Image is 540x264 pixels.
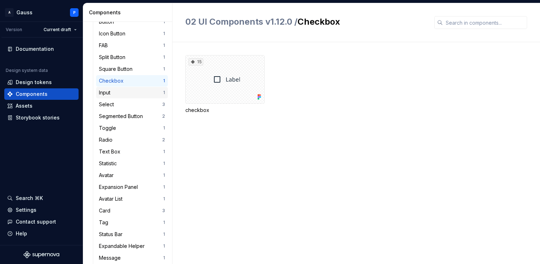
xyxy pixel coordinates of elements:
[96,63,168,75] a: Square Button1
[443,16,527,29] input: Search in components...
[163,19,165,25] div: 1
[96,252,168,264] a: Message1
[73,10,76,15] div: P
[96,16,168,28] a: Button1
[16,102,32,109] div: Assets
[99,30,128,37] div: Icon Button
[4,88,79,100] a: Components
[96,158,168,169] a: Statistic1
[96,229,168,240] a: Status Bar1
[16,230,27,237] div: Help
[99,42,111,49] div: FAB
[96,28,168,39] a: Icon Button1
[99,101,117,108] div: Select
[162,208,165,214] div: 3
[163,31,165,36] div: 1
[185,55,265,114] div: 15checkbox
[99,172,116,179] div: Avatar
[163,255,165,261] div: 1
[99,18,117,25] div: Button
[163,43,165,48] div: 1
[6,68,48,73] div: Design system data
[24,251,59,258] svg: Supernova Logo
[96,122,168,134] a: Toggle1
[99,160,120,167] div: Statistic
[1,5,81,20] button: AGaussP
[162,137,165,143] div: 2
[99,148,123,155] div: Text Box
[189,58,203,65] div: 15
[163,243,165,249] div: 1
[96,111,168,122] a: Segmented Button2
[96,146,168,157] a: Text Box1
[99,136,115,143] div: Radio
[16,206,36,214] div: Settings
[44,27,71,33] span: Current draft
[6,27,22,33] div: Version
[4,43,79,55] a: Documentation
[163,149,165,155] div: 1
[96,134,168,146] a: Radio2
[99,124,119,132] div: Toggle
[96,193,168,205] a: Avatar List1
[4,192,79,204] button: Search ⌘K
[163,125,165,131] div: 1
[163,66,165,72] div: 1
[99,207,113,214] div: Card
[4,112,79,123] a: Storybook stories
[96,99,168,110] a: Select3
[96,240,168,252] a: Expandable Helper1
[99,219,111,226] div: Tag
[163,54,165,60] div: 1
[16,218,56,225] div: Contact support
[16,195,43,202] div: Search ⌘K
[16,114,60,121] div: Storybook stories
[89,9,169,16] div: Components
[99,243,147,250] div: Expandable Helper
[162,102,165,107] div: 3
[163,90,165,96] div: 1
[185,16,297,27] span: 02 UI Components v1.12.0 /
[163,172,165,178] div: 1
[96,75,168,87] a: Checkbox1
[96,52,168,63] a: Split Button1
[185,16,426,28] h2: Checkbox
[96,217,168,228] a: Tag1
[4,216,79,228] button: Contact support
[163,231,165,237] div: 1
[96,170,168,181] a: Avatar1
[163,161,165,166] div: 1
[96,181,168,193] a: Expansion Panel1
[99,195,125,202] div: Avatar List
[96,40,168,51] a: FAB1
[99,113,146,120] div: Segmented Button
[96,87,168,98] a: Input1
[16,91,47,98] div: Components
[162,113,165,119] div: 2
[163,184,165,190] div: 1
[163,220,165,225] div: 1
[163,196,165,202] div: 1
[4,204,79,216] a: Settings
[163,78,165,84] div: 1
[4,77,79,88] a: Design tokens
[5,8,14,17] div: A
[99,54,128,61] div: Split Button
[16,9,32,16] div: Gauss
[16,79,52,86] div: Design tokens
[99,77,126,84] div: Checkbox
[16,45,54,53] div: Documentation
[99,89,113,96] div: Input
[40,25,80,35] button: Current draft
[4,228,79,239] button: Help
[99,65,135,73] div: Square Button
[99,254,124,261] div: Message
[4,100,79,112] a: Assets
[185,107,265,114] div: checkbox
[99,184,141,191] div: Expansion Panel
[96,205,168,216] a: Card3
[99,231,125,238] div: Status Bar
